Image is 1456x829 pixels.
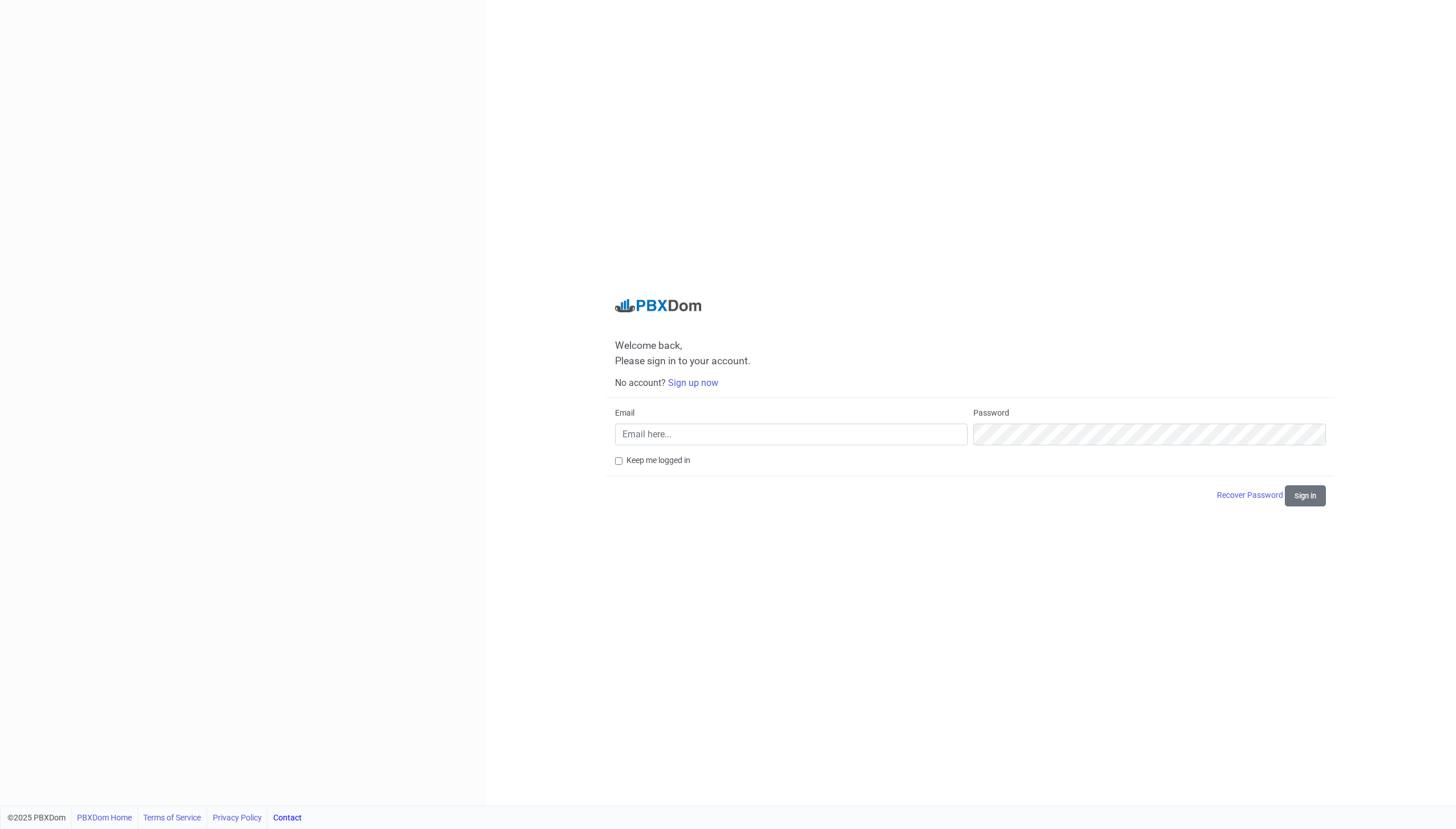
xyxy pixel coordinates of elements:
a: Recover Password [1217,490,1285,500]
label: Keep me logged in [626,454,690,466]
div: ©2025 PBXDom [7,806,302,829]
span: Welcome back, [615,340,1326,352]
a: PBXDom Home [77,806,132,829]
span: Please sign in to your account. [615,355,751,367]
button: Sign in [1285,485,1326,506]
a: Sign up now [668,377,718,388]
input: Email here... [615,424,968,445]
h6: No account? [615,377,1326,388]
a: Privacy Policy [213,806,262,829]
a: Terms of Service [143,806,201,829]
label: Password [973,407,1009,419]
a: Contact [273,806,302,829]
label: Email [615,407,634,419]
